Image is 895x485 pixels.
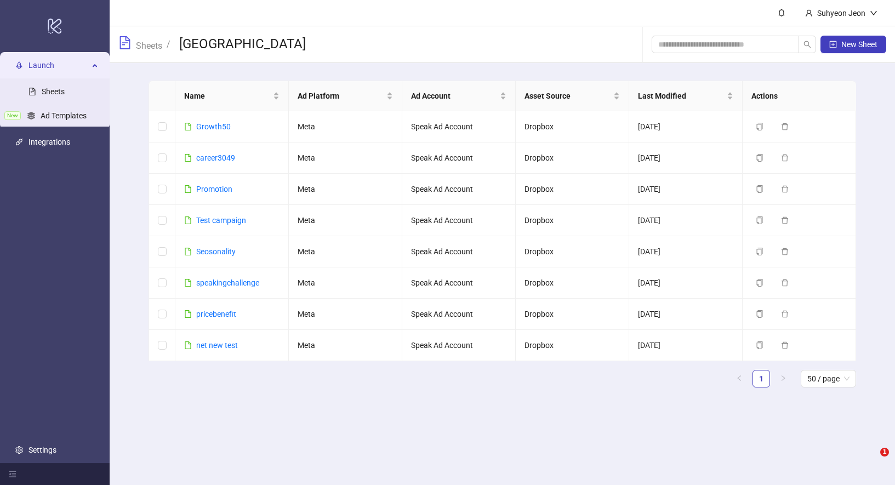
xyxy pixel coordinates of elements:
td: [DATE] [629,330,743,361]
div: Suhyeon Jeon [813,7,870,19]
td: Speak Ad Account [402,174,516,205]
span: left [736,375,743,381]
span: right [780,375,786,381]
td: Meta [289,174,402,205]
th: Asset Source [516,81,629,111]
td: Dropbox [516,142,629,174]
span: file [184,154,192,162]
a: Sheets [42,87,65,96]
td: Speak Ad Account [402,267,516,299]
td: Meta [289,299,402,330]
a: 1 [753,370,769,387]
button: right [774,370,792,387]
a: Ad Templates [41,111,87,120]
span: copy [756,310,763,318]
th: Name [175,81,289,111]
td: Meta [289,236,402,267]
a: speakingchallenge [196,278,259,287]
a: net new test [196,341,238,350]
td: Speak Ad Account [402,299,516,330]
span: 50 / page [807,370,850,387]
span: file [184,248,192,255]
li: Next Page [774,370,792,387]
td: [DATE] [629,236,743,267]
span: Asset Source [525,90,611,102]
span: copy [756,216,763,224]
span: plus-square [829,41,837,48]
td: Meta [289,142,402,174]
span: New Sheet [841,40,877,49]
td: [DATE] [629,142,743,174]
a: Growth50 [196,122,231,131]
h3: [GEOGRAPHIC_DATA] [179,36,306,53]
span: copy [756,279,763,287]
span: file [184,123,192,130]
td: [DATE] [629,267,743,299]
a: Test campaign [196,216,246,225]
span: Ad Account [411,90,498,102]
td: Dropbox [516,174,629,205]
td: Meta [289,330,402,361]
span: file-text [118,36,132,49]
li: / [167,36,170,53]
td: [DATE] [629,111,743,142]
span: Ad Platform [298,90,384,102]
span: delete [781,185,789,193]
span: Name [184,90,271,102]
th: Last Modified [629,81,743,111]
td: Dropbox [516,236,629,267]
span: delete [781,216,789,224]
a: Sheets [134,39,164,51]
span: delete [781,248,789,255]
td: Speak Ad Account [402,142,516,174]
span: Launch [28,54,89,76]
span: copy [756,185,763,193]
span: copy [756,341,763,349]
th: Actions [743,81,856,111]
td: Dropbox [516,330,629,361]
span: delete [781,341,789,349]
td: Speak Ad Account [402,111,516,142]
span: file [184,185,192,193]
td: Dropbox [516,205,629,236]
span: copy [756,123,763,130]
td: [DATE] [629,205,743,236]
button: left [731,370,748,387]
td: Dropbox [516,111,629,142]
td: Speak Ad Account [402,236,516,267]
span: file [184,279,192,287]
span: copy [756,154,763,162]
th: Ad Account [402,81,516,111]
span: user [805,9,813,17]
span: file [184,310,192,318]
th: Ad Platform [289,81,402,111]
a: career3049 [196,153,235,162]
td: Dropbox [516,267,629,299]
td: Meta [289,111,402,142]
span: rocket [15,61,23,69]
td: [DATE] [629,174,743,205]
div: Page Size [801,370,856,387]
li: Previous Page [731,370,748,387]
span: delete [781,154,789,162]
li: 1 [753,370,770,387]
td: Meta [289,205,402,236]
span: menu-fold [9,470,16,478]
a: Promotion [196,185,232,193]
span: bell [778,9,785,16]
a: Seosonality [196,247,236,256]
td: [DATE] [629,299,743,330]
td: Speak Ad Account [402,205,516,236]
a: Integrations [28,138,70,146]
span: down [870,9,877,17]
iframe: Intercom live chat [858,448,884,474]
td: Dropbox [516,299,629,330]
span: search [803,41,811,48]
span: 1 [880,448,889,457]
button: New Sheet [820,36,886,53]
span: delete [781,310,789,318]
a: pricebenefit [196,310,236,318]
a: Settings [28,446,56,454]
span: file [184,341,192,349]
span: Last Modified [638,90,725,102]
